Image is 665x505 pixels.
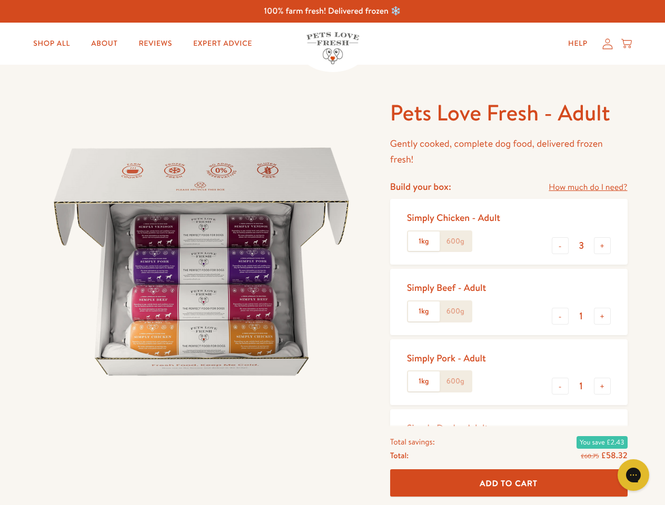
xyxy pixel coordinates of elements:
[390,469,628,497] button: Add To Cart
[38,98,365,425] img: Pets Love Fresh - Adult
[480,477,538,488] span: Add To Cart
[440,371,471,391] label: 600g
[581,451,599,460] s: £60.75
[407,422,489,434] div: Simply Duck - Adult
[552,378,569,395] button: -
[612,456,654,494] iframe: Gorgias live chat messenger
[407,211,500,224] div: Simply Chicken - Adult
[408,301,440,321] label: 1kg
[577,436,627,448] span: You save £2.43
[390,435,435,448] span: Total savings:
[440,231,471,251] label: 600g
[390,448,409,462] span: Total:
[552,237,569,254] button: -
[407,352,486,364] div: Simply Pork - Adult
[130,33,180,54] a: Reviews
[407,281,487,294] div: Simply Beef - Adult
[408,371,440,391] label: 1kg
[560,33,596,54] a: Help
[83,33,126,54] a: About
[552,308,569,325] button: -
[594,237,611,254] button: +
[594,308,611,325] button: +
[594,378,611,395] button: +
[390,136,628,168] p: Gently cooked, complete dog food, delivered frozen fresh!
[390,180,451,193] h4: Build your box:
[440,301,471,321] label: 600g
[549,180,627,195] a: How much do I need?
[408,231,440,251] label: 1kg
[185,33,261,54] a: Expert Advice
[601,449,627,461] span: £58.32
[390,98,628,127] h1: Pets Love Fresh - Adult
[306,32,359,64] img: Pets Love Fresh
[25,33,78,54] a: Shop All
